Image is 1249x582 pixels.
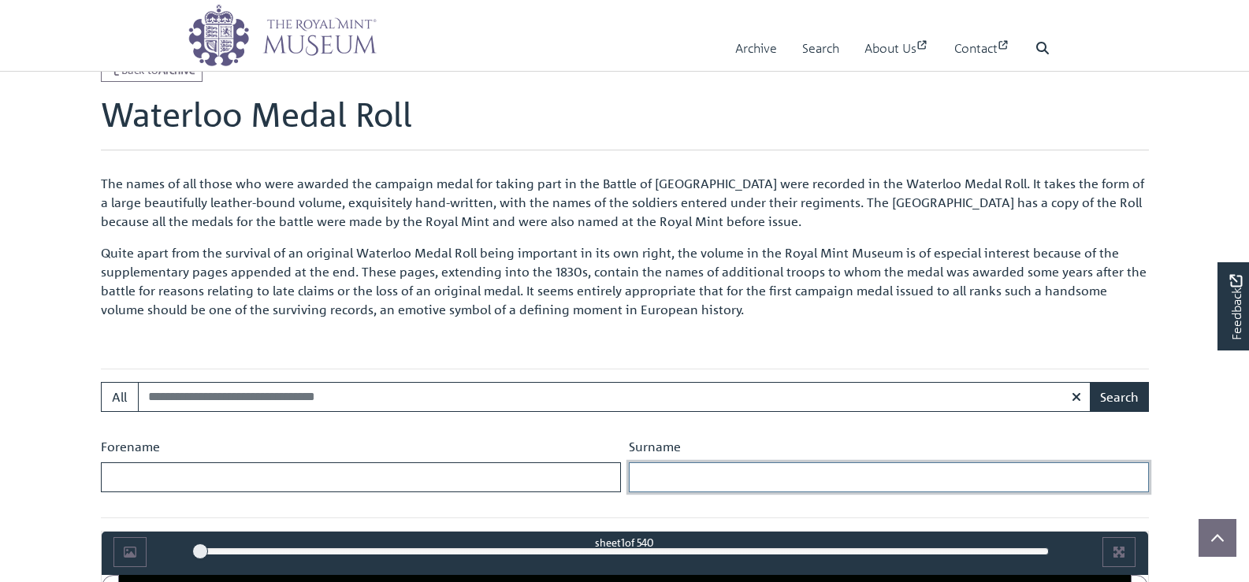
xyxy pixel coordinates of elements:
button: Search [1090,382,1149,412]
a: Contact [954,26,1010,71]
label: Forename [101,437,160,456]
input: Search for medal roll recipients... [138,382,1091,412]
span: Feedback [1226,274,1245,339]
button: Full screen mode [1102,537,1136,567]
h1: Waterloo Medal Roll [101,95,1149,150]
button: Scroll to top [1199,519,1236,557]
a: Archive [735,26,777,71]
a: About Us [864,26,929,71]
a: Would you like to provide feedback? [1217,262,1249,350]
label: Surname [629,437,681,456]
button: All [101,382,139,412]
div: sheet of 540 [200,535,1049,550]
span: 1 [621,536,625,549]
span: Quite apart from the survival of an original Waterloo Medal Roll being important in its own right... [101,245,1147,317]
img: logo_wide.png [188,4,377,67]
a: Search [802,26,839,71]
span: The names of all those who were awarded the campaign medal for taking part in the Battle of [GEOG... [101,176,1144,229]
